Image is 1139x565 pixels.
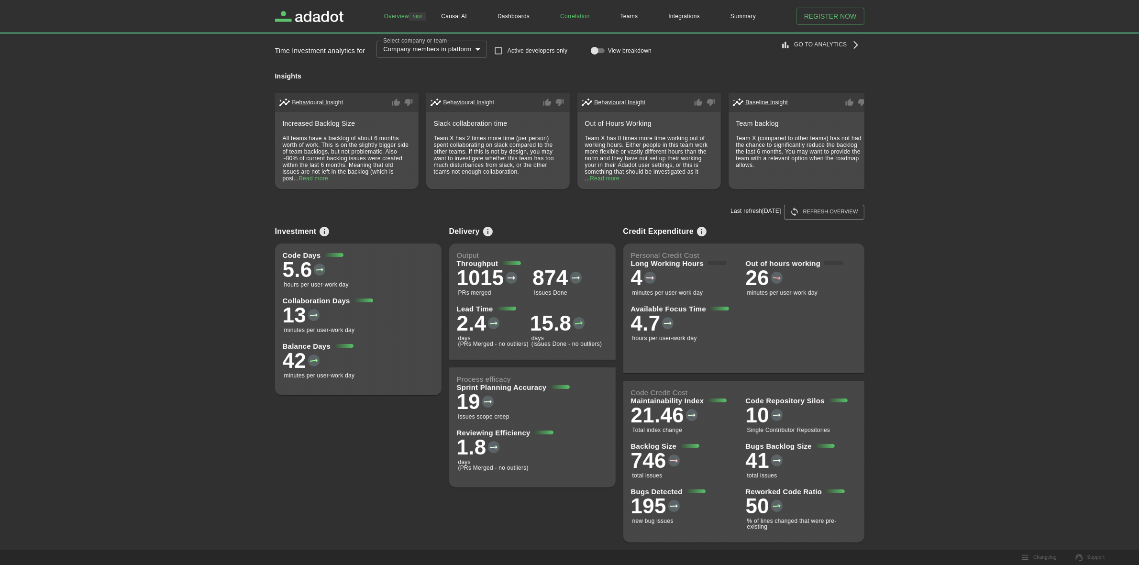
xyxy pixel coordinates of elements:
[631,450,666,471] p: 746
[746,405,769,426] p: 10
[746,397,825,405] p: Code Repository Silos
[458,459,529,471] p: days (PRs Merged - no outliers)
[736,120,864,127] p: Team backlog
[283,135,411,182] p: All teams have a backlog of about 6 months worth of work. This is on the slightly bigger side of ...
[283,297,350,305] p: Collaboration Days
[283,305,306,326] p: 13
[747,290,818,296] p: minutes per user-work day
[457,375,608,383] p: Process efficacy
[585,120,713,127] p: Out of Hours Working
[746,99,788,106] p: Baseline are the insights that are not related to a sudden anomaly but with a change on the basel...
[747,427,830,433] p: Single Contributor Repositories
[275,227,317,236] p: Investment
[631,305,707,313] p: Available Focus Time
[283,259,312,280] p: 5.6
[292,99,343,106] p: Behavioural are the insights that are not related to a recent anomaly or change but with the gene...
[458,290,491,296] p: PRs merged
[383,45,471,54] div: Company members in platform
[631,313,661,334] p: 4.7
[458,335,529,347] p: days (PRs Merged - no outliers)
[746,259,821,267] p: Out of hours working
[284,373,355,378] p: minutes per user-work day
[283,342,331,350] p: Balance Days
[532,267,568,288] p: 874
[480,223,496,240] button: View info on metrics
[746,496,769,517] p: 50
[631,496,666,517] p: 195
[589,45,600,56] span: controlled
[730,208,781,217] p: Friday, 13 December 2024 15:47
[784,205,864,220] button: Refresh overview
[631,487,683,496] p: Bugs Detected
[530,313,572,334] p: 15.8
[632,427,683,433] p: Total index change
[746,487,822,496] p: Reworked Code Ratio
[595,99,646,106] p: Behavioural are the insights that are not related to a recent anomaly or change but with the gene...
[608,46,652,55] p: View breakdown
[746,267,769,288] p: 26
[746,450,769,471] p: 41
[284,282,349,288] p: hours per user-work day
[623,227,694,236] p: Credit Expenditure
[457,429,531,437] p: Reviewing Efficiency
[694,223,710,240] button: View info on metrics
[489,42,508,60] span: Developers only
[449,227,480,236] p: Delivery
[457,267,504,288] p: 1015
[284,327,355,333] p: minutes per user-work day
[458,414,509,420] p: issues scope creep
[489,41,575,61] label: As developers are regarded the ones that did at least one commit 10% of the working days of the p...
[457,383,547,391] p: Sprint Planning Accuracy
[747,473,777,478] p: total issues
[746,442,812,450] p: Bugs Backlog Size
[434,120,562,127] p: Slack collaboration time
[631,388,857,397] p: Code Credit Cost
[508,46,568,55] p: Active developers only
[747,518,855,530] p: % of lines changed that were pre-existing
[631,442,677,450] p: Backlog Size
[631,397,704,405] p: Maintainability Index
[631,405,684,426] p: 21.46
[1016,550,1062,565] button: Changelog
[585,135,713,182] p: Team X has 8 times more time working out of working hours. Either people in this team work more f...
[631,267,643,288] p: 4
[534,290,567,296] p: Issues Done
[632,518,674,524] p: new bug issues
[283,251,321,259] p: Code Days
[796,8,864,25] button: Register Now
[316,223,332,240] button: View info on metrics
[590,175,619,182] span: points potentially to a hard to sustain way of working.
[457,437,487,458] p: 1.8
[299,175,328,182] span: tive). Keep an eye to ensure the backlog size is not growing faster than this rhythm as backlogs ...
[632,335,697,341] p: hours per user-work day
[275,72,864,80] h4: Insights
[632,290,703,296] p: minutes per user-work day
[457,313,487,334] p: 2.4
[283,120,411,127] p: Increased Backlog Size
[275,11,344,22] a: Adadot Homepage
[736,135,864,168] p: Team X (compared to other teams) has not had the chance to significantly reduce the backlog the l...
[434,135,562,175] p: Team X has 2 times more time (per person) spent collaborating on slack compared to the other team...
[457,259,498,267] p: Throughput
[531,335,602,347] p: days (Issues Done - no outliers)
[283,350,306,371] p: 42
[443,99,495,106] p: Behavioural are the insights that are not related to a recent anomaly or change but with the gene...
[779,37,864,53] a: Go to Analytics
[631,259,704,267] p: Long Working Hours
[457,251,608,259] p: Output
[457,305,493,313] p: Lead Time
[457,391,480,412] p: 19
[275,47,365,55] p: Time Investment analytics for
[1070,550,1111,565] a: Support
[632,473,663,478] p: total issues
[631,251,857,259] p: Personal Credit Cost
